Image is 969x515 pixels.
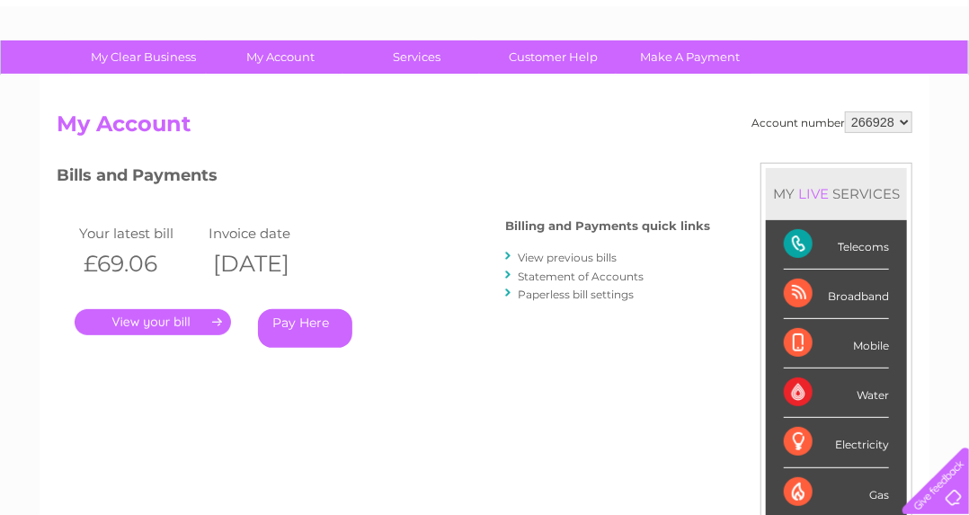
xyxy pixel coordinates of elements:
[75,221,204,245] td: Your latest bill
[784,220,889,270] div: Telecoms
[518,288,634,301] a: Paperless bill settings
[75,309,231,335] a: .
[75,245,204,282] th: £69.06
[784,270,889,319] div: Broadband
[204,221,333,245] td: Invoice date
[795,185,832,202] div: LIVE
[61,10,911,87] div: Clear Business is a trading name of Verastar Limited (registered in [GEOGRAPHIC_DATA] No. 3667643...
[480,40,628,74] a: Customer Help
[57,163,710,194] h3: Bills and Payments
[748,76,802,90] a: Telecoms
[617,40,765,74] a: Make A Payment
[784,368,889,418] div: Water
[70,40,218,74] a: My Clear Business
[849,76,893,90] a: Contact
[784,319,889,368] div: Mobile
[343,40,492,74] a: Services
[204,245,333,282] th: [DATE]
[653,76,687,90] a: Water
[910,76,952,90] a: Log out
[784,418,889,467] div: Electricity
[207,40,355,74] a: My Account
[518,251,617,264] a: View previous bills
[258,309,352,348] a: Pay Here
[518,270,644,283] a: Statement of Accounts
[698,76,737,90] a: Energy
[505,219,710,233] h4: Billing and Payments quick links
[34,47,126,102] img: logo.png
[57,111,912,146] h2: My Account
[766,168,907,219] div: MY SERVICES
[630,9,754,31] a: 0333 014 3131
[751,111,912,133] div: Account number
[813,76,839,90] a: Blog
